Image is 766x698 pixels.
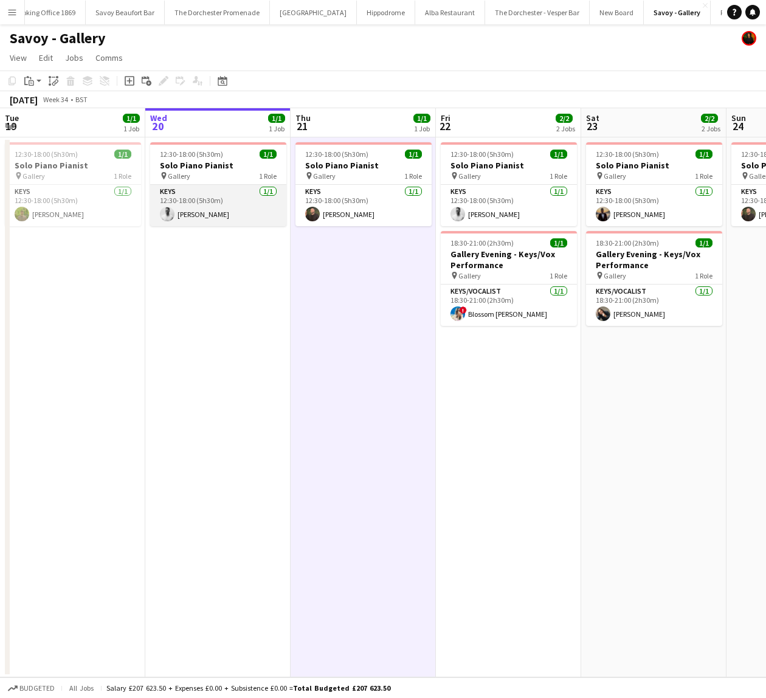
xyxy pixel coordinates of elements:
[586,112,599,123] span: Sat
[586,249,722,271] h3: Gallery Evening - Keys/Vox Performance
[106,683,390,693] div: Salary £207 623.50 + Expenses £0.00 + Subsistence £0.00 =
[441,142,577,226] app-job-card: 12:30-18:00 (5h30m)1/1Solo Piano Pianist Gallery1 RoleKeys1/112:30-18:00 (5h30m)[PERSON_NAME]
[3,119,19,133] span: 19
[5,50,32,66] a: View
[550,238,567,247] span: 1/1
[556,114,573,123] span: 2/2
[586,142,722,226] div: 12:30-18:00 (5h30m)1/1Solo Piano Pianist Gallery1 RoleKeys1/112:30-18:00 (5h30m)[PERSON_NAME]
[295,185,432,226] app-card-role: Keys1/112:30-18:00 (5h30m)[PERSON_NAME]
[123,124,139,133] div: 1 Job
[150,142,286,226] app-job-card: 12:30-18:00 (5h30m)1/1Solo Piano Pianist Gallery1 RoleKeys1/112:30-18:00 (5h30m)[PERSON_NAME]
[294,119,311,133] span: 21
[86,1,165,24] button: Savoy Beaufort Bar
[293,683,390,693] span: Total Budgeted £207 623.50
[584,119,599,133] span: 23
[405,150,422,159] span: 1/1
[730,119,746,133] span: 24
[123,114,140,123] span: 1/1
[586,231,722,326] app-job-card: 18:30-21:00 (2h30m)1/1Gallery Evening - Keys/Vox Performance Gallery1 RoleKeys/Vocalist1/118:30-2...
[295,142,432,226] app-job-card: 12:30-18:00 (5h30m)1/1Solo Piano Pianist Gallery1 RoleKeys1/112:30-18:00 (5h30m)[PERSON_NAME]
[441,285,577,326] app-card-role: Keys/Vocalist1/118:30-21:00 (2h30m)!Blossom [PERSON_NAME]
[114,171,131,181] span: 1 Role
[114,150,131,159] span: 1/1
[5,112,19,123] span: Tue
[91,50,128,66] a: Comms
[441,249,577,271] h3: Gallery Evening - Keys/Vox Performance
[695,171,713,181] span: 1 Role
[39,52,53,63] span: Edit
[702,124,720,133] div: 2 Jobs
[701,114,718,123] span: 2/2
[270,1,357,24] button: [GEOGRAPHIC_DATA]
[586,160,722,171] h3: Solo Piano Pianist
[644,1,711,24] button: Savoy - Gallery
[60,50,88,66] a: Jobs
[150,112,167,123] span: Wed
[404,171,422,181] span: 1 Role
[67,683,96,693] span: All jobs
[150,160,286,171] h3: Solo Piano Pianist
[6,682,57,695] button: Budgeted
[414,124,430,133] div: 1 Job
[269,124,285,133] div: 1 Job
[10,29,106,47] h1: Savoy - Gallery
[586,185,722,226] app-card-role: Keys1/112:30-18:00 (5h30m)[PERSON_NAME]
[75,95,88,104] div: BST
[5,160,141,171] h3: Solo Piano Pianist
[439,119,450,133] span: 22
[295,160,432,171] h3: Solo Piano Pianist
[695,271,713,280] span: 1 Role
[95,52,123,63] span: Comms
[34,50,58,66] a: Edit
[295,112,311,123] span: Thu
[731,112,746,123] span: Sun
[5,185,141,226] app-card-role: Keys1/112:30-18:00 (5h30m)[PERSON_NAME]
[150,185,286,226] app-card-role: Keys1/112:30-18:00 (5h30m)[PERSON_NAME]
[586,285,722,326] app-card-role: Keys/Vocalist1/118:30-21:00 (2h30m)[PERSON_NAME]
[604,171,626,181] span: Gallery
[458,271,481,280] span: Gallery
[15,150,78,159] span: 12:30-18:00 (5h30m)
[458,171,481,181] span: Gallery
[450,238,514,247] span: 18:30-21:00 (2h30m)
[19,684,55,693] span: Budgeted
[441,112,450,123] span: Fri
[165,1,270,24] button: The Dorchester Promenade
[40,95,71,104] span: Week 34
[305,150,368,159] span: 12:30-18:00 (5h30m)
[22,171,45,181] span: Gallery
[550,150,567,159] span: 1/1
[313,171,336,181] span: Gallery
[590,1,644,24] button: New Board
[550,171,567,181] span: 1 Role
[550,271,567,280] span: 1 Role
[695,238,713,247] span: 1/1
[450,150,514,159] span: 12:30-18:00 (5h30m)
[160,150,223,159] span: 12:30-18:00 (5h30m)
[460,306,467,314] span: !
[148,119,167,133] span: 20
[260,150,277,159] span: 1/1
[268,114,285,123] span: 1/1
[742,31,756,46] app-user-avatar: Celine Amara
[357,1,415,24] button: Hippodrome
[415,1,485,24] button: Alba Restaurant
[65,52,83,63] span: Jobs
[168,171,190,181] span: Gallery
[10,94,38,106] div: [DATE]
[604,271,626,280] span: Gallery
[556,124,575,133] div: 2 Jobs
[10,52,27,63] span: View
[695,150,713,159] span: 1/1
[441,231,577,326] app-job-card: 18:30-21:00 (2h30m)1/1Gallery Evening - Keys/Vox Performance Gallery1 RoleKeys/Vocalist1/118:30-2...
[413,114,430,123] span: 1/1
[596,238,659,247] span: 18:30-21:00 (2h30m)
[596,150,659,159] span: 12:30-18:00 (5h30m)
[5,142,141,226] app-job-card: 12:30-18:00 (5h30m)1/1Solo Piano Pianist Gallery1 RoleKeys1/112:30-18:00 (5h30m)[PERSON_NAME]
